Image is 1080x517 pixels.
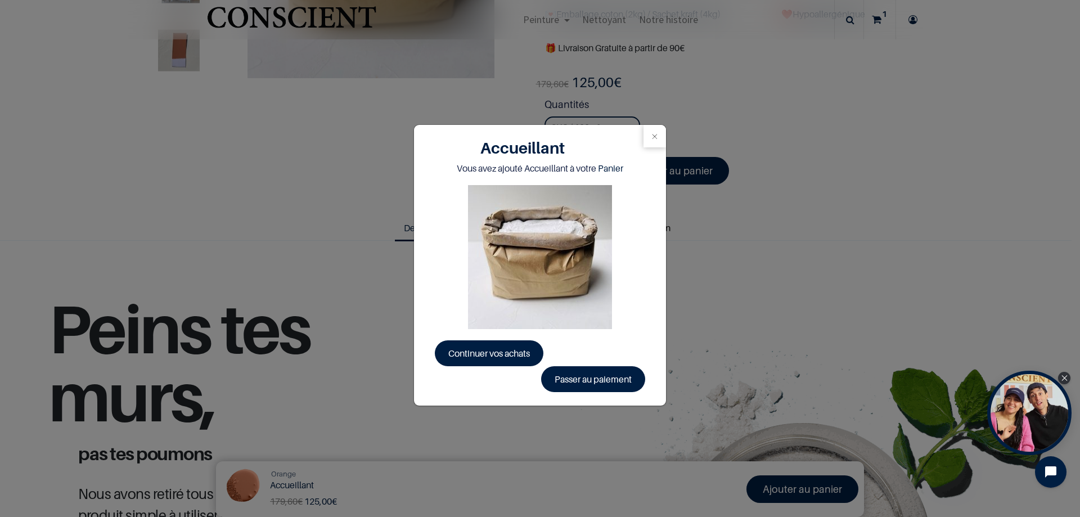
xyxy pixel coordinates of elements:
div: Close Tolstoy widget [1058,372,1070,384]
div: Tolstoy bubble widget [987,371,1072,455]
h1: Accueillant [423,138,622,158]
a: Panier [598,161,623,176]
a: Passer au paiement [541,366,645,392]
img: Product image [468,185,612,329]
div: Open Tolstoy widget [987,371,1072,455]
span: à votre [570,163,596,174]
span: Continuer vos achats [448,348,530,359]
div: Open Tolstoy [987,371,1072,455]
spant: Accueillant [524,163,568,174]
span: Vous avez ajouté [457,163,523,174]
a: Continuer vos achats [435,340,543,366]
button: Close [643,125,666,147]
